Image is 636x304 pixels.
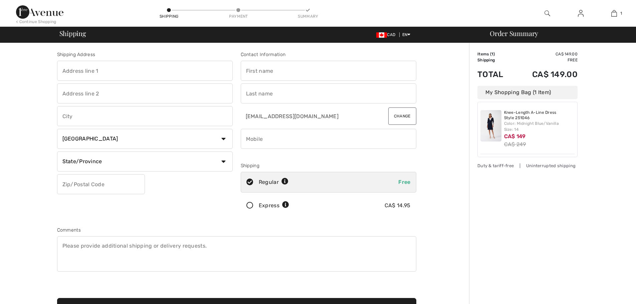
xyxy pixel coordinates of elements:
[16,19,56,25] div: < Continue Shopping
[398,179,410,185] span: Free
[259,178,288,186] div: Regular
[259,202,289,210] div: Express
[57,51,233,58] div: Shipping Address
[228,13,248,19] div: Payment
[57,227,416,234] div: Comments
[477,163,578,169] div: Duty & tariff-free | Uninterrupted shipping
[241,162,416,169] div: Shipping
[611,9,617,17] img: My Bag
[504,133,526,139] span: CA$ 149
[241,106,373,126] input: E-mail
[385,202,411,210] div: CA$ 14.95
[578,9,584,17] img: My Info
[388,107,416,125] button: Change
[298,13,318,19] div: Summary
[59,30,86,37] span: Shipping
[491,52,493,56] span: 1
[482,30,632,37] div: Order Summary
[376,32,398,37] span: CAD
[241,129,416,149] input: Mobile
[620,10,622,16] span: 1
[57,61,233,81] input: Address line 1
[598,9,630,17] a: 1
[514,63,578,86] td: CA$ 149.00
[477,51,514,57] td: Items ( )
[241,83,416,103] input: Last name
[477,63,514,86] td: Total
[241,51,416,58] div: Contact Information
[57,174,145,194] input: Zip/Postal Code
[57,83,233,103] input: Address line 2
[514,57,578,63] td: Free
[480,110,501,141] img: Knee-Length A-Line Dress Style 251046
[514,51,578,57] td: CA$ 149.00
[376,32,387,38] img: Canadian Dollar
[504,120,575,132] div: Color: Midnight Blue/Vanilla Size: 14
[573,9,589,18] a: Sign In
[545,9,550,17] img: search the website
[57,106,233,126] input: City
[477,86,578,99] div: My Shopping Bag (1 Item)
[159,13,179,19] div: Shipping
[402,32,411,37] span: EN
[241,61,416,81] input: First name
[16,5,63,19] img: 1ère Avenue
[504,141,526,147] s: CA$ 249
[504,110,575,120] a: Knee-Length A-Line Dress Style 251046
[477,57,514,63] td: Shipping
